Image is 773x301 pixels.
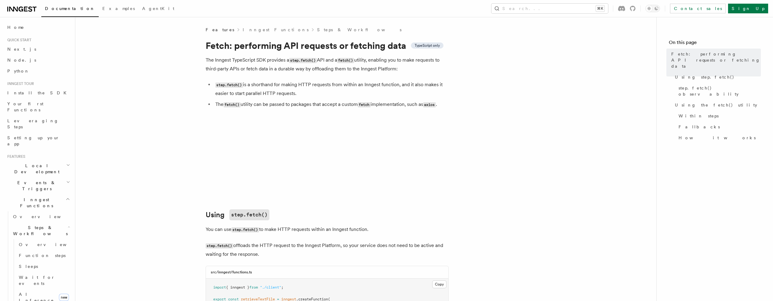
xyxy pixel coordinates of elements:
[669,39,761,49] h4: On this page
[676,121,761,132] a: Fallbacks
[5,132,71,149] a: Setting up your app
[5,22,71,33] a: Home
[214,80,449,98] li: is a shorthand for making HTTP requests from within an Inngest function, and it also makes it eas...
[5,66,71,76] a: Python
[45,6,95,11] span: Documentation
[206,40,449,51] h1: Fetch: performing API requests or fetching data
[7,90,70,95] span: Install the SDK
[5,197,66,209] span: Inngest Functions
[7,101,43,112] span: Your first Functions
[13,214,76,219] span: Overview
[5,44,71,55] a: Next.js
[7,58,36,63] span: Node.js
[289,58,317,63] code: step.fetch()
[41,2,99,17] a: Documentation
[317,27,402,33] a: Steps & Workflows
[5,81,34,86] span: Inngest tour
[337,58,354,63] code: fetch()
[676,83,761,100] a: step.fetch() observability
[5,38,31,42] span: Quick start
[5,194,71,211] button: Inngest Functions
[676,132,761,143] a: How it works
[142,6,174,11] span: AgentKit
[11,211,71,222] a: Overview
[645,5,660,12] button: Toggle dark mode
[5,154,25,159] span: Features
[260,285,281,289] span: "./client"
[206,209,269,220] a: Usingstep.fetch()
[596,5,604,12] kbd: ⌘K
[19,275,55,286] span: Wait for events
[7,118,59,129] span: Leveraging Steps
[206,243,233,249] code: step.fetch()
[59,294,69,301] span: new
[243,27,309,33] a: Inngest Functions
[19,264,38,269] span: Sleeps
[11,225,68,237] span: Steps & Workflows
[675,74,734,80] span: Using step.fetch()
[5,115,71,132] a: Leveraging Steps
[211,270,252,275] h3: src/inngest/functions.ts
[231,227,259,232] code: step.fetch()
[102,6,135,11] span: Examples
[423,102,436,107] code: axios
[415,43,440,48] span: TypeScript only
[5,160,71,177] button: Local Development
[675,102,757,108] span: Using the fetch() utility
[206,119,449,190] img: Using Fetch offloads the HTTP request to the Inngest Platform
[206,56,449,73] p: The Inngest TypeScript SDK provides a API and a utility, enabling you to make requests to third-p...
[224,102,241,107] code: fetch()
[672,72,761,83] a: Using step.fetch()
[5,163,66,175] span: Local Development
[16,250,71,261] a: Function steps
[16,239,71,250] a: Overview
[215,83,243,88] code: step.fetch()
[679,124,720,130] span: Fallbacks
[491,4,608,13] button: Search...⌘K
[679,85,761,97] span: step.fetch() observability
[679,135,756,141] span: How it works
[281,285,283,289] span: ;
[19,253,66,258] span: Function steps
[7,69,29,73] span: Python
[249,285,258,289] span: from
[11,222,71,239] button: Steps & Workflows
[213,285,226,289] span: import
[670,4,726,13] a: Contact sales
[5,55,71,66] a: Node.js
[206,225,449,234] p: You can use to make HTTP requests within an Inngest function.
[676,110,761,121] a: Within steps
[229,209,269,220] code: step.fetch()
[432,280,446,288] button: Copy
[5,87,71,98] a: Install the SDK
[728,4,768,13] a: Sign Up
[7,135,60,146] span: Setting up your app
[214,100,449,109] li: The utility can be passed to packages that accept a custom implementation, such as .
[206,241,449,259] p: offloads the HTTP request to the Inngest Platform, so your service does not need to be active and...
[671,51,761,69] span: Fetch: performing API requests or fetching data
[7,24,24,30] span: Home
[5,98,71,115] a: Your first Functions
[679,113,719,119] span: Within steps
[99,2,139,16] a: Examples
[669,49,761,72] a: Fetch: performing API requests or fetching data
[16,261,71,272] a: Sleeps
[19,242,81,247] span: Overview
[358,102,371,107] code: fetch
[16,272,71,289] a: Wait for events
[672,100,761,110] a: Using the fetch() utility
[226,285,249,289] span: { inngest }
[139,2,178,16] a: AgentKit
[206,27,234,33] span: Features
[7,47,36,52] span: Next.js
[5,180,66,192] span: Events & Triggers
[5,177,71,194] button: Events & Triggers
